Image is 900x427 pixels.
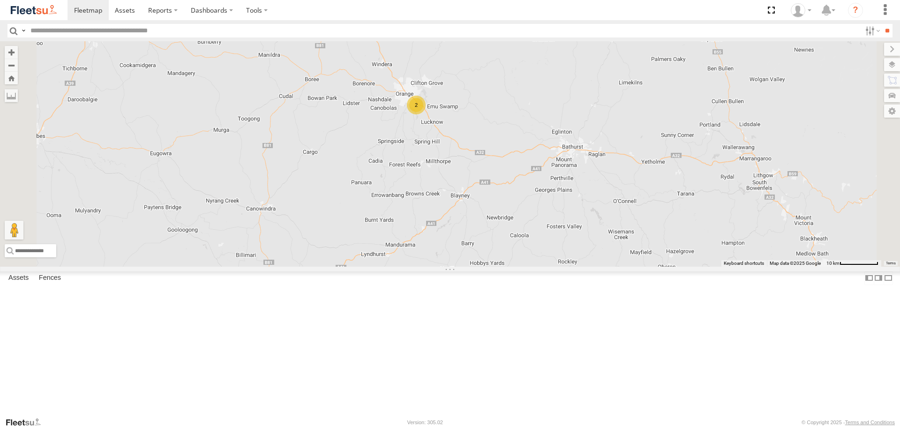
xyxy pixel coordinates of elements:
label: Dock Summary Table to the Left [864,271,874,285]
div: 2 [407,96,426,114]
img: fleetsu-logo-horizontal.svg [9,4,58,16]
label: Hide Summary Table [884,271,893,285]
a: Terms [886,261,896,265]
label: Measure [5,89,18,102]
label: Fences [34,272,66,285]
div: Version: 305.02 [407,420,443,425]
a: Visit our Website [5,418,48,427]
button: Zoom out [5,59,18,72]
label: Assets [4,272,33,285]
button: Drag Pegman onto the map to open Street View [5,221,23,240]
a: Terms and Conditions [845,420,895,425]
button: Map Scale: 10 km per 79 pixels [824,260,881,267]
span: 10 km [826,261,840,266]
span: Map data ©2025 Google [770,261,821,266]
label: Search Filter Options [862,24,882,37]
label: Map Settings [884,105,900,118]
label: Search Query [20,24,27,37]
button: Zoom in [5,46,18,59]
button: Zoom Home [5,72,18,84]
button: Keyboard shortcuts [724,260,764,267]
label: Dock Summary Table to the Right [874,271,883,285]
div: Stephanie Renton [787,3,815,17]
i: ? [848,3,863,18]
div: © Copyright 2025 - [802,420,895,425]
